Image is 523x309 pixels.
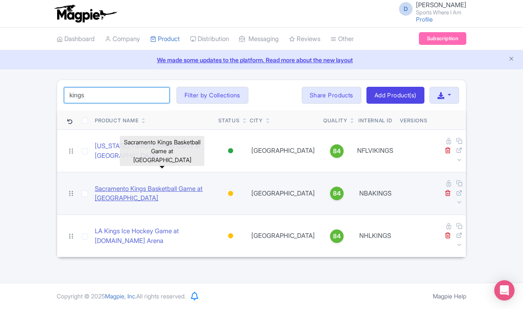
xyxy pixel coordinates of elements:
a: Distribution [190,28,229,51]
a: Messaging [239,28,279,51]
div: Building [226,230,235,242]
span: [PERSON_NAME] [416,1,466,9]
a: Add Product(s) [366,87,424,104]
a: Company [105,28,140,51]
small: Sports Where I Am [416,10,466,15]
th: Internal ID [354,110,396,130]
a: Other [330,28,354,51]
a: 84 [323,187,350,200]
a: Reviews [289,28,320,51]
td: [GEOGRAPHIC_DATA] [246,172,320,215]
a: LA Kings Ice Hockey Game at [DOMAIN_NAME] Arena [95,226,212,246]
a: Product [150,28,180,51]
a: Share Products [302,87,361,104]
div: Building [226,188,235,200]
a: D [PERSON_NAME] Sports Where I Am [394,2,466,15]
a: 84 [323,229,350,243]
span: 84 [333,232,341,241]
td: NBAKINGS [354,172,396,215]
a: Dashboard [57,28,95,51]
a: 84 [323,144,350,158]
div: Sacramento Kings Basketball Game at [GEOGRAPHIC_DATA] [120,136,204,166]
a: Magpie Help [433,292,466,300]
td: NFLVIKINGS [354,130,396,172]
a: We made some updates to the platform. Read more about the new layout [5,55,518,64]
div: Active [226,145,235,157]
div: Quality [323,117,347,124]
td: [GEOGRAPHIC_DATA] [246,130,320,172]
td: NHLKINGS [354,215,396,257]
input: Search product name, city, or interal id [64,87,170,103]
span: 84 [333,189,341,198]
a: Subscription [419,32,466,45]
div: Status [218,117,240,124]
img: logo-ab69f6fb50320c5b225c76a69d11143b.png [52,4,118,23]
button: Filter by Collections [176,87,248,104]
button: Close announcement [508,55,515,64]
div: Copyright © 2025 All rights reserved. [52,292,191,301]
div: Product Name [95,117,138,124]
td: [GEOGRAPHIC_DATA] [246,215,320,257]
div: Open Intercom Messenger [494,280,515,301]
a: [US_STATE] Vikings Football Game at [GEOGRAPHIC_DATA] [95,141,212,160]
span: D [399,2,413,16]
span: 84 [333,146,341,156]
a: Profile [416,16,433,23]
div: City [250,117,262,124]
a: Sacramento Kings Basketball Game at [GEOGRAPHIC_DATA] [95,184,212,203]
th: Versions [396,110,431,130]
span: Magpie, Inc. [105,292,136,300]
